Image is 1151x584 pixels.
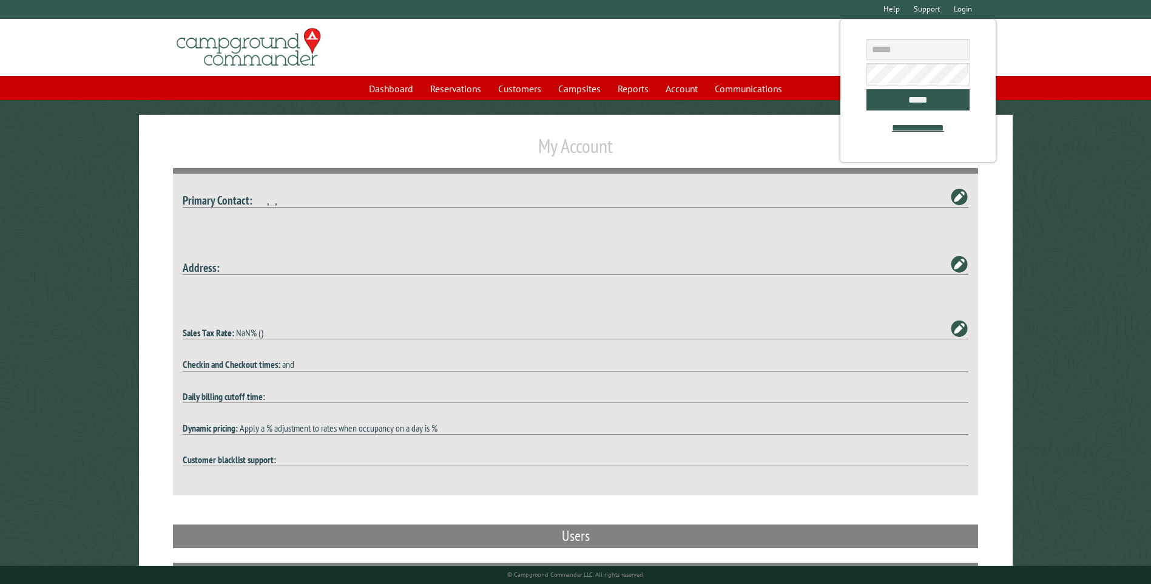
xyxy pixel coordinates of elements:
strong: Address: [183,260,220,275]
a: Campsites [551,77,608,100]
a: Reports [610,77,656,100]
a: Customers [491,77,548,100]
strong: Dynamic pricing: [183,422,238,434]
strong: Primary Contact: [183,192,252,208]
a: Communications [707,77,789,100]
h2: Users [173,525,977,548]
span: NaN% () [236,327,263,339]
a: Account [658,77,705,100]
a: Reservations [423,77,488,100]
span: and [282,358,294,370]
h4: , , [183,193,968,208]
strong: Daily billing cutoff time: [183,390,265,402]
strong: Customer blacklist support: [183,453,276,466]
img: Campground Commander [173,24,325,71]
h1: My Account [173,134,977,168]
small: © Campground Commander LLC. All rights reserved. [507,571,644,579]
a: Dashboard [362,77,420,100]
span: Apply a % adjustment to rates when occupancy on a day is % [240,422,437,434]
strong: Sales Tax Rate: [183,327,234,339]
strong: Checkin and Checkout times: [183,358,280,370]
